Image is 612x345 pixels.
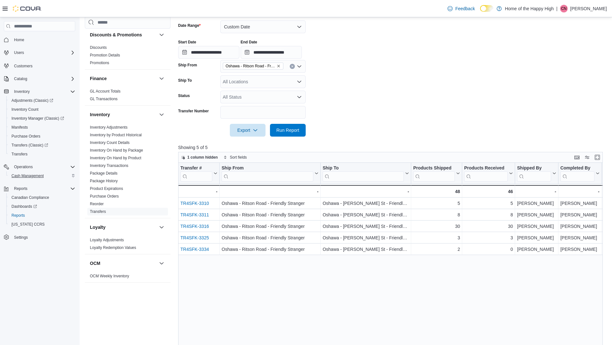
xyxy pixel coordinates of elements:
[323,165,404,182] div: Ship To
[90,125,127,130] span: Inventory Adjustments
[517,165,556,182] button: Shipped By
[226,63,275,69] span: Oshawa - Ritson Road - Friendly Stranger
[180,224,209,229] a: TR4SFK-3316
[11,234,30,241] a: Settings
[11,107,39,112] span: Inventory Count
[11,233,75,241] span: Settings
[517,234,556,242] div: [PERSON_NAME]
[445,2,477,15] a: Feedback
[178,63,197,68] label: Ship From
[561,5,566,12] span: CN
[178,144,607,151] p: Showing 5 of 5
[6,123,78,132] button: Manifests
[90,274,129,278] a: OCM Weekly Inventory
[1,74,78,83] button: Catalog
[241,46,302,59] input: Press the down key to open a popover containing a calendar.
[6,141,78,150] a: Transfers (Classic)
[517,199,556,207] div: [PERSON_NAME]
[11,62,75,70] span: Customers
[90,148,143,153] span: Inventory On Hand by Package
[455,5,475,12] span: Feedback
[1,61,78,70] button: Customers
[90,156,141,160] a: Inventory On Hand by Product
[9,97,75,104] span: Adjustments (Classic)
[9,106,41,113] a: Inventory Count
[90,111,157,118] button: Inventory
[11,163,35,171] button: Operations
[517,222,556,230] div: [PERSON_NAME]
[11,195,49,200] span: Canadian Compliance
[323,211,409,219] div: Oshawa - [PERSON_NAME] St - Friendly Stranger
[6,105,78,114] button: Inventory Count
[413,245,460,253] div: 2
[11,134,40,139] span: Purchase Orders
[560,5,568,12] div: Cassy Newton
[464,165,508,171] div: Products Received
[505,5,554,12] p: Home of the Happy High
[90,45,107,50] span: Discounts
[90,75,107,82] h3: Finance
[14,186,27,191] span: Reports
[9,203,40,210] a: Dashboards
[241,40,257,45] label: End Date
[9,221,75,228] span: Washington CCRS
[323,188,409,195] div: -
[222,165,318,182] button: Ship From
[90,53,120,57] a: Promotion Details
[178,40,196,45] label: Start Date
[90,179,118,183] a: Package History
[90,224,157,230] button: Loyalty
[158,111,165,118] button: Inventory
[464,188,513,195] div: 46
[90,133,142,137] a: Inventory by Product Historical
[9,212,75,219] span: Reports
[9,150,30,158] a: Transfers
[11,125,28,130] span: Manifests
[90,194,119,199] span: Purchase Orders
[297,64,302,69] button: Open list of options
[573,154,581,161] button: Keyboard shortcuts
[14,37,24,42] span: Home
[90,201,104,206] span: Reorder
[560,211,600,219] div: [PERSON_NAME]
[464,245,513,253] div: 0
[85,87,171,105] div: Finance
[220,20,306,33] button: Custom Date
[90,163,128,168] a: Inventory Transactions
[9,124,30,131] a: Manifests
[6,211,78,220] button: Reports
[14,164,33,169] span: Operations
[90,96,118,101] span: GL Transactions
[464,234,513,242] div: 3
[90,171,118,176] span: Package Details
[464,165,513,182] button: Products Received
[90,194,119,199] a: Purchase Orders
[11,49,26,56] button: Users
[90,238,124,242] a: Loyalty Adjustments
[11,75,30,83] button: Catalog
[90,111,110,118] h3: Inventory
[11,185,30,192] button: Reports
[222,188,318,195] div: -
[11,204,37,209] span: Dashboards
[9,115,67,122] a: Inventory Manager (Classic)
[6,96,78,105] a: Adjustments (Classic)
[6,150,78,159] button: Transfers
[323,165,409,182] button: Ship To
[1,35,78,44] button: Home
[413,222,460,230] div: 30
[9,97,56,104] a: Adjustments (Classic)
[180,235,209,240] a: TR4SFK-3325
[90,53,120,58] span: Promotion Details
[6,171,78,180] button: Cash Management
[180,165,212,171] div: Transfer #
[323,245,409,253] div: Oshawa - [PERSON_NAME] St - Friendly Stranger
[230,124,266,137] button: Export
[413,165,460,182] button: Products Shipped
[234,124,262,137] span: Export
[85,272,171,282] div: OCM
[1,162,78,171] button: Operations
[11,152,27,157] span: Transfers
